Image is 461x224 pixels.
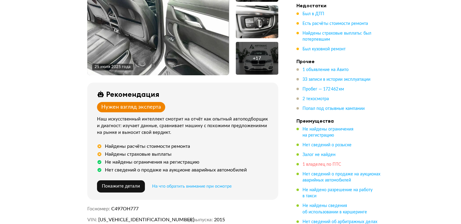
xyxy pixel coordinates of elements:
div: Не найдены ограничения на регистрацию [105,159,199,165]
span: 2 техосмотра [302,97,329,101]
span: Попал под отзывные кампании [302,107,365,111]
span: 1 владелец по ПТС [302,162,341,167]
span: [US_VEHICLE_IDENTIFICATION_NUMBER] [98,217,168,223]
button: Покажите детали [97,180,145,192]
div: Найдены расчёты стоимости ремонта [105,143,190,149]
span: Нет сведений об арбитражных делах [302,219,377,224]
span: Не найдены сведения об использовании в каршеринге [302,204,367,214]
dt: VIN [87,217,97,223]
span: Залог не найден [302,153,336,157]
span: 33 записи в истории эксплуатации [302,77,370,82]
div: Наш искусственный интеллект смотрит на отчёт как опытный автоподборщик и диагност: изучает данные... [97,116,271,136]
h4: Преимущества [296,118,381,124]
h4: Недостатки [296,2,381,8]
dt: Год выпуска [184,217,213,223]
span: Есть расчёты стоимости ремонта [302,22,368,26]
div: Рекомендация [106,90,159,98]
dt: Госномер [87,206,110,212]
span: Был в ДТП [302,12,324,16]
div: Нужен взгляд эксперта [101,104,161,110]
div: 25 июля 2025 года [95,64,131,70]
span: Покажите детали [102,184,140,188]
span: Пробег — 172 462 км [302,87,344,91]
h4: Прочее [296,58,381,64]
span: Был кузовной ремонт [302,47,346,51]
span: Нет сведений о розыске [302,143,352,147]
span: Нет сведений о продаже на аукционах аварийных автомобилей [302,172,380,182]
div: Нет сведений о продаже на аукционе аварийных автомобилей [105,167,247,173]
span: Не найдены ограничения на регистрацию [302,127,353,137]
span: На что обратить внимание при осмотре [152,184,232,188]
span: 1 объявление на Авито [302,68,349,72]
span: Найдены страховые выплаты: был потерпевшим [302,31,371,42]
span: 2015 [214,217,225,223]
div: Найдены страховые выплаты [105,151,172,157]
div: + 17 [253,55,261,61]
span: Не найдено разрешение на работу в такси [302,188,372,198]
span: С497ОН777 [111,206,139,211]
